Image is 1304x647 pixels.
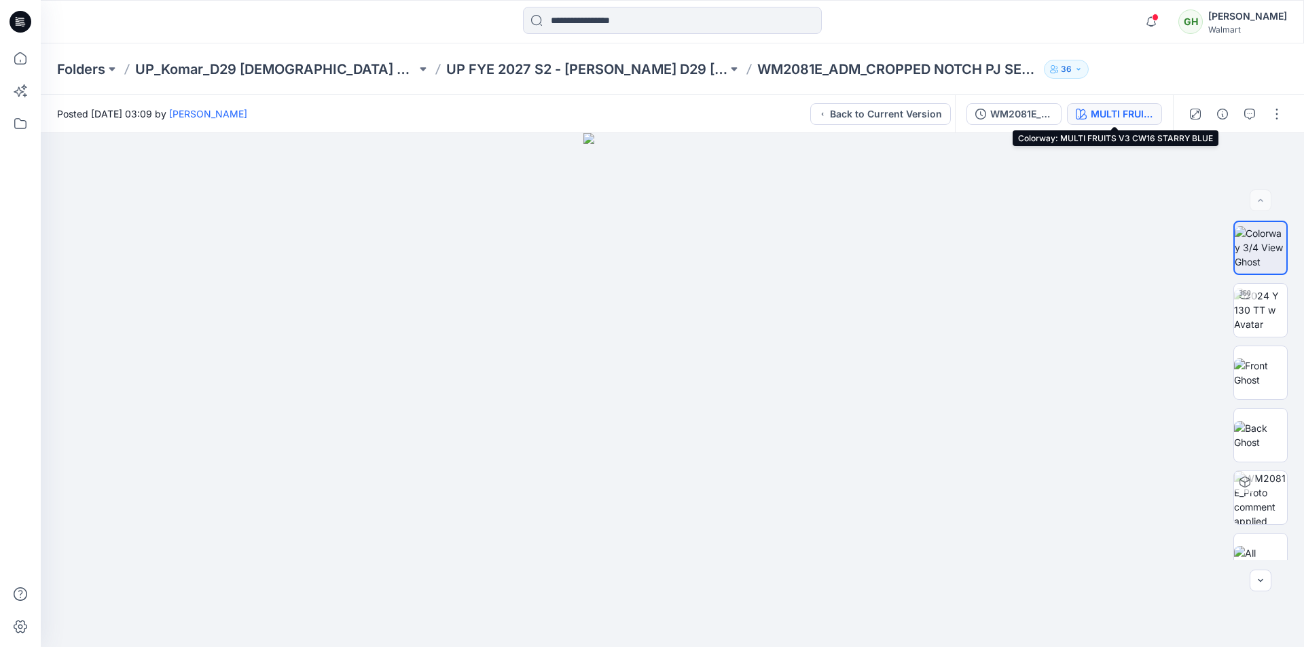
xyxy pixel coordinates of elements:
a: UP_Komar_D29 [DEMOGRAPHIC_DATA] Sleep [135,60,416,79]
div: WM2081E_Proto comment applied pattern_Colorway_REV10 [990,107,1053,122]
div: [PERSON_NAME] [1208,8,1287,24]
a: [PERSON_NAME] [169,108,247,119]
img: WM2081E_Proto comment applied pattern_Colorway_REV10 MULTI FRUITS V3 CW16 STARRY BLUE [1234,471,1287,524]
button: MULTI FRUITS V3 CW16 STARRY BLUE [1067,103,1162,125]
a: Folders [57,60,105,79]
p: 36 [1061,62,1072,77]
img: Front Ghost [1234,358,1287,387]
img: eyJhbGciOiJIUzI1NiIsImtpZCI6IjAiLCJzbHQiOiJzZXMiLCJ0eXAiOiJKV1QifQ.eyJkYXRhIjp7InR5cGUiOiJzdG9yYW... [583,133,762,647]
button: WM2081E_Proto comment applied pattern_Colorway_REV10 [966,103,1062,125]
div: GH [1178,10,1203,34]
button: 36 [1044,60,1089,79]
div: MULTI FRUITS V3 CW16 STARRY BLUE [1091,107,1153,122]
img: Colorway 3/4 View Ghost [1235,226,1286,269]
img: 2024 Y 130 TT w Avatar [1234,289,1287,331]
span: Posted [DATE] 03:09 by [57,107,247,121]
button: Back to Current Version [810,103,951,125]
img: Back Ghost [1234,421,1287,449]
p: WM2081E_ADM_CROPPED NOTCH PJ SET w/ STRAIGHT HEM TOP_COLORWAY [757,60,1038,79]
div: Walmart [1208,24,1287,35]
a: UP FYE 2027 S2 - [PERSON_NAME] D29 [DEMOGRAPHIC_DATA] Sleepwear [446,60,727,79]
img: All colorways [1234,546,1287,574]
button: Details [1212,103,1233,125]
